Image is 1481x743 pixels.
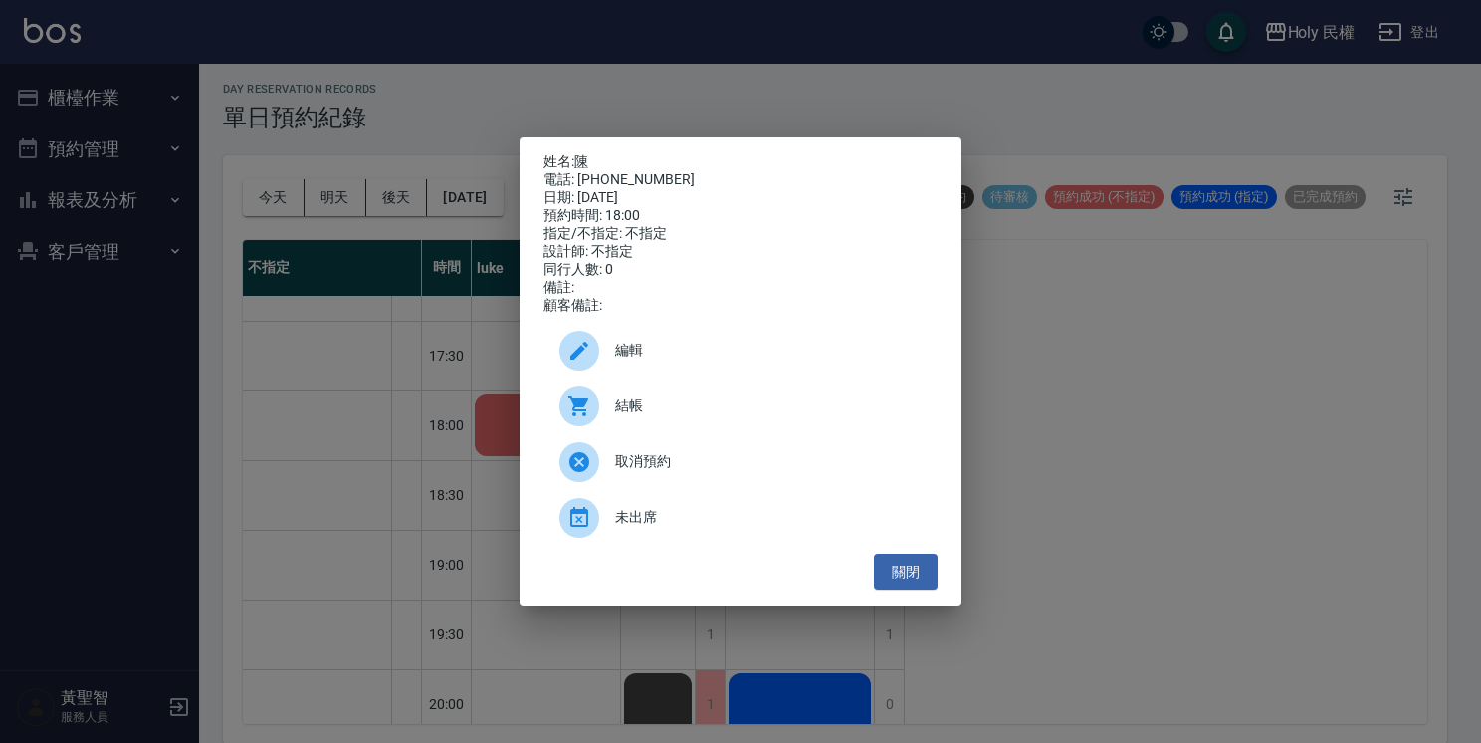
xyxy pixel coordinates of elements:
span: 未出席 [615,507,922,528]
a: 陳 [574,153,588,169]
span: 取消預約 [615,451,922,472]
span: 編輯 [615,340,922,361]
div: 同行人數: 0 [543,261,938,279]
div: 取消預約 [543,434,938,490]
div: 顧客備註: [543,297,938,315]
p: 姓名: [543,153,938,171]
div: 指定/不指定: 不指定 [543,225,938,243]
a: 結帳 [543,378,938,434]
div: 日期: [DATE] [543,189,938,207]
div: 備註: [543,279,938,297]
button: 關閉 [874,554,938,591]
div: 電話: [PHONE_NUMBER] [543,171,938,189]
div: 未出席 [543,490,938,546]
div: 設計師: 不指定 [543,243,938,261]
div: 編輯 [543,323,938,378]
div: 預約時間: 18:00 [543,207,938,225]
span: 結帳 [615,395,922,416]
